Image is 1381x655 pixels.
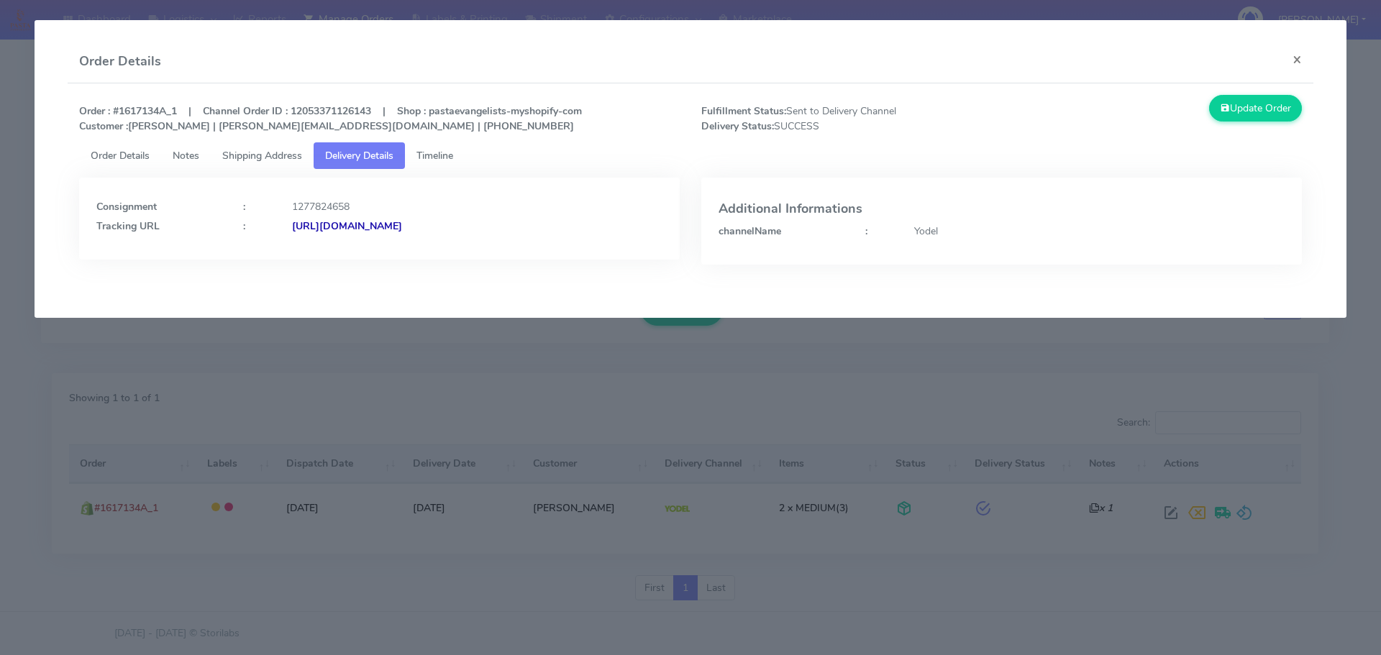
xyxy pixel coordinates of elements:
[96,219,160,233] strong: Tracking URL
[79,142,1303,169] ul: Tabs
[79,52,161,71] h4: Order Details
[416,149,453,162] span: Timeline
[1209,95,1303,122] button: Update Order
[79,119,128,133] strong: Customer :
[173,149,199,162] span: Notes
[243,200,245,214] strong: :
[903,224,1295,239] div: Yodel
[281,199,673,214] div: 1277824658
[1281,40,1313,78] button: Close
[701,119,774,133] strong: Delivery Status:
[91,149,150,162] span: Order Details
[701,104,786,118] strong: Fulfillment Status:
[690,104,1002,134] span: Sent to Delivery Channel SUCCESS
[243,219,245,233] strong: :
[719,224,781,238] strong: channelName
[222,149,302,162] span: Shipping Address
[865,224,867,238] strong: :
[96,200,157,214] strong: Consignment
[325,149,393,162] span: Delivery Details
[292,219,402,233] strong: [URL][DOMAIN_NAME]
[719,202,1285,216] h4: Additional Informations
[79,104,582,133] strong: Order : #1617134A_1 | Channel Order ID : 12053371126143 | Shop : pastaevangelists-myshopify-com [...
